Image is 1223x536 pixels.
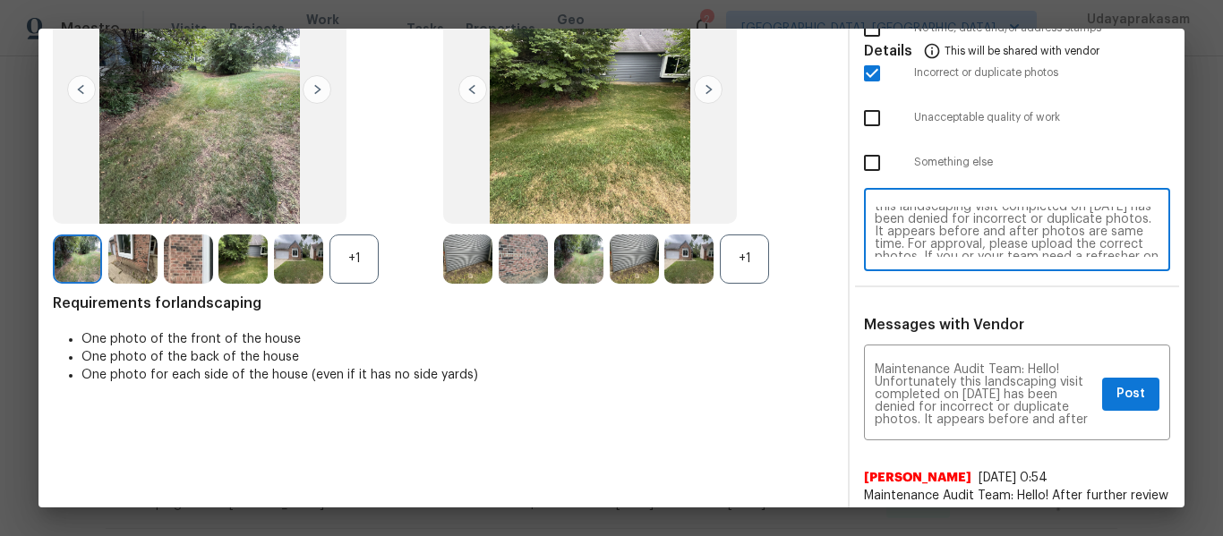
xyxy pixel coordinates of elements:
[864,318,1024,332] span: Messages with Vendor
[864,469,971,487] span: [PERSON_NAME]
[303,75,331,104] img: right-chevron-button-url
[1116,383,1145,405] span: Post
[850,51,1185,96] div: Incorrect or duplicate photos
[67,75,96,104] img: left-chevron-button-url
[694,75,723,104] img: right-chevron-button-url
[329,234,379,284] div: +1
[875,363,1095,426] textarea: Maintenance Audit Team: Hello! Unfortunately this landscaping visit completed on [DATE] has been ...
[914,65,1170,81] span: Incorrect or duplicate photos
[458,75,487,104] img: left-chevron-button-url
[850,96,1185,140] div: Unacceptable quality of work
[945,29,1099,72] span: This will be shared with vendor
[864,29,912,72] span: Details
[1102,378,1159,411] button: Post
[979,472,1048,484] span: [DATE] 0:54
[914,155,1170,170] span: Something else
[53,294,834,312] span: Requirements for landscaping
[720,234,769,284] div: +1
[850,140,1185,185] div: Something else
[81,348,834,366] li: One photo of the back of the house
[914,110,1170,125] span: Unacceptable quality of work
[81,366,834,384] li: One photo for each side of the house (even if it has no side yards)
[81,330,834,348] li: One photo of the front of the house
[875,207,1159,257] textarea: Maintenance Audit Team: Hello! Unfortunately this landscaping visit completed on [DATE] has been ...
